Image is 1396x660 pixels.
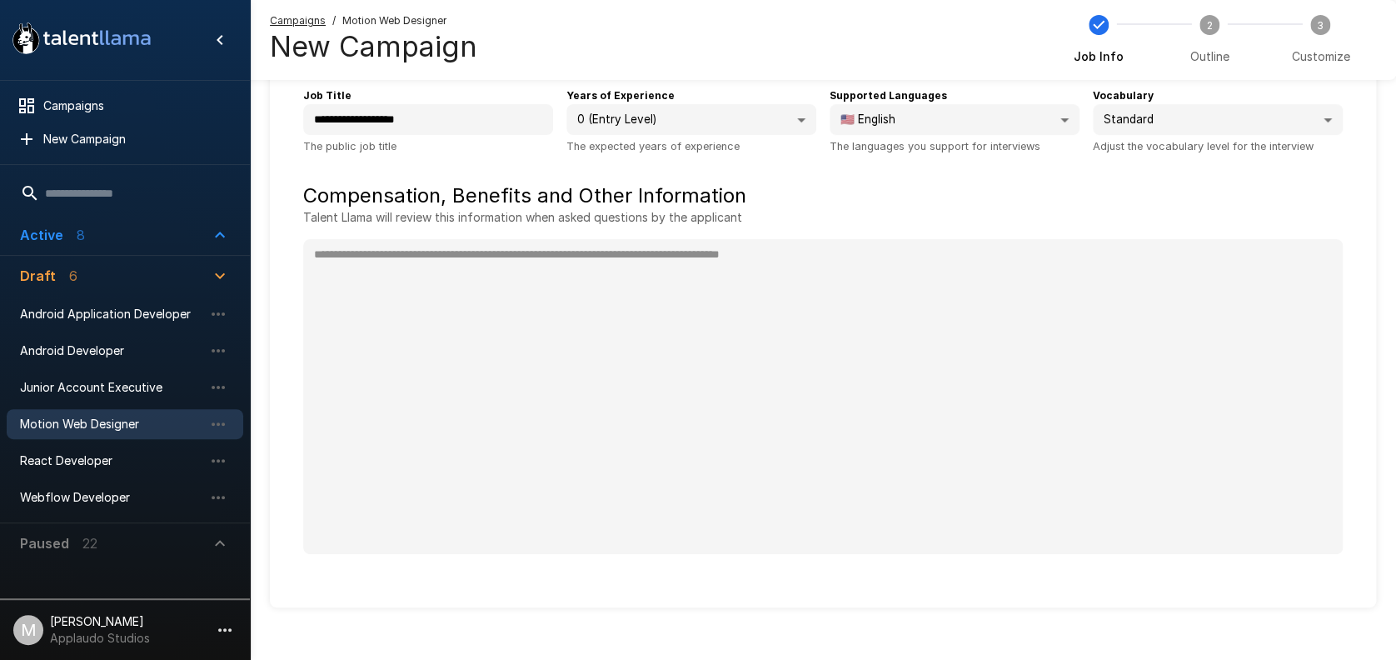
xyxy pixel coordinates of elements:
[1206,18,1212,31] text: 2
[1317,18,1324,31] text: 3
[830,137,1079,155] p: The languages you support for interviews
[1074,48,1124,65] span: Job Info
[332,12,336,29] span: /
[566,104,816,136] div: 0 (Entry Level)
[1189,48,1229,65] span: Outline
[830,89,947,102] b: Supported Languages
[342,12,446,29] span: Motion Web Designer
[1093,104,1343,136] div: Standard
[270,14,326,27] u: Campaigns
[303,89,351,102] b: Job Title
[270,29,477,64] h4: New Campaign
[1093,89,1154,102] b: Vocabulary
[303,182,1343,209] h5: Compensation, Benefits and Other Information
[303,209,1343,226] p: Talent Llama will review this information when asked questions by the applicant
[566,89,675,102] b: Years of Experience
[830,104,1079,136] div: 🇺🇸 English
[1093,137,1343,155] p: Adjust the vocabulary level for the interview
[303,137,553,155] p: The public job title
[1291,48,1349,65] span: Customize
[566,137,816,155] p: The expected years of experience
